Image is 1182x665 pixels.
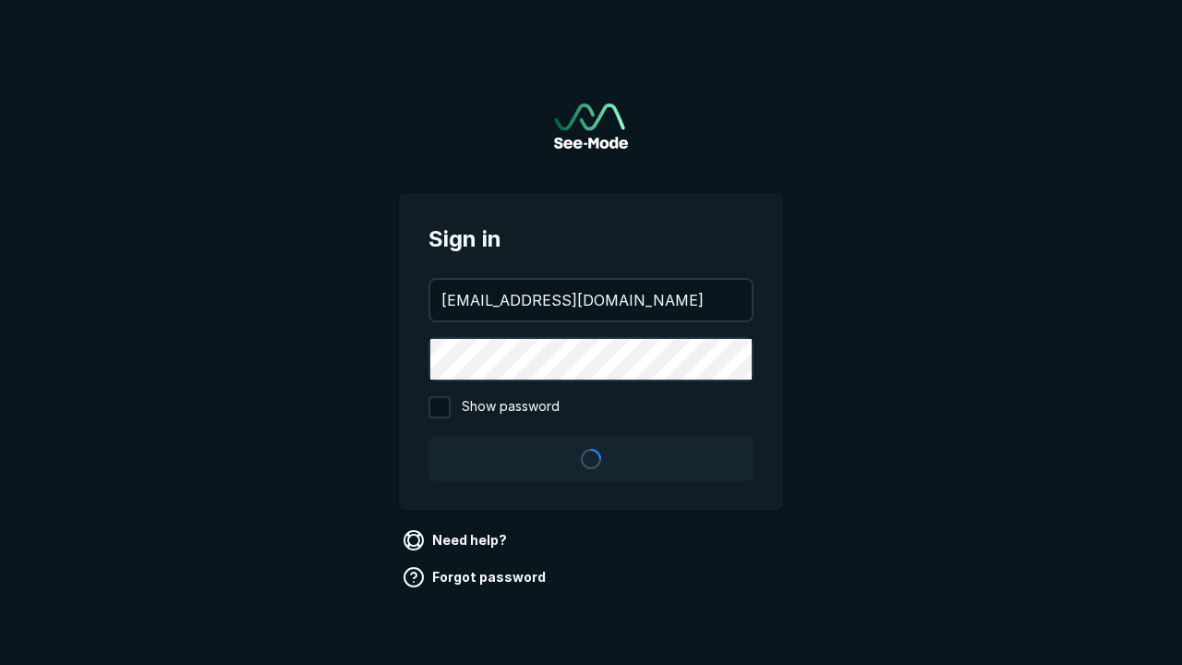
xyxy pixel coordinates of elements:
span: Sign in [428,223,754,256]
a: Need help? [399,526,514,555]
img: See-Mode Logo [554,103,628,149]
input: your@email.com [430,280,752,320]
a: Forgot password [399,562,553,592]
span: Show password [462,396,560,418]
a: Go to sign in [554,103,628,149]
